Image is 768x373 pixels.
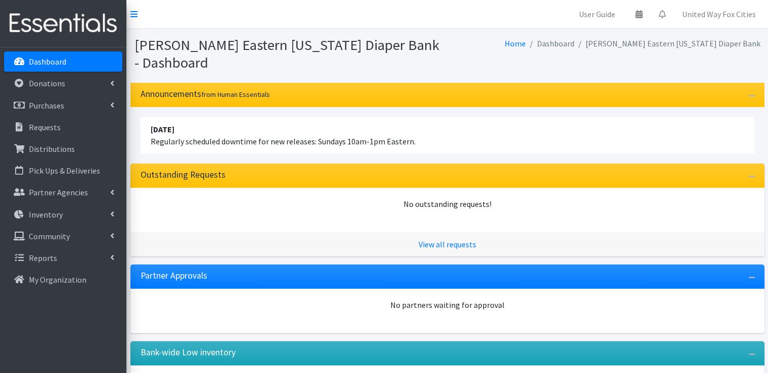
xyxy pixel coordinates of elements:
[574,36,760,51] li: [PERSON_NAME] Eastern [US_STATE] Diaper Bank
[141,347,236,358] h3: Bank-wide Low inventory
[29,78,65,88] p: Donations
[29,187,88,197] p: Partner Agencies
[4,226,122,246] a: Community
[29,144,75,154] p: Distributions
[151,124,174,134] strong: [DATE]
[4,51,122,72] a: Dashboard
[4,7,122,40] img: HumanEssentials
[4,248,122,268] a: Reports
[141,271,207,281] h3: Partner Approvals
[4,161,122,181] a: Pick Ups & Deliveries
[141,198,754,210] div: No outstanding requests!
[134,36,444,71] h1: [PERSON_NAME] Eastern [US_STATE] Diaper Bank - Dashboard
[4,73,122,93] a: Donations
[141,89,270,99] h3: Announcements
[4,204,122,225] a: Inventory
[29,275,86,285] p: My Organization
[4,270,122,290] a: My Organization
[29,209,63,220] p: Inventory
[4,139,122,159] a: Distributions
[29,57,66,67] p: Dashboard
[571,4,623,24] a: User Guide
[4,95,122,116] a: Purchases
[141,299,754,311] div: No partners waiting for approval
[29,253,57,263] p: Reports
[674,4,764,24] a: United Way Fox Cities
[419,239,476,249] a: View all requests
[29,100,64,111] p: Purchases
[141,170,225,180] h3: Outstanding Requests
[201,90,270,99] small: from Human Essentials
[29,231,70,241] p: Community
[29,122,61,132] p: Requests
[526,36,574,51] li: Dashboard
[505,38,526,48] a: Home
[4,117,122,137] a: Requests
[141,117,754,153] li: Regularly scheduled downtime for new releases: Sundays 10am-1pm Eastern.
[29,166,100,176] p: Pick Ups & Deliveries
[4,182,122,202] a: Partner Agencies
